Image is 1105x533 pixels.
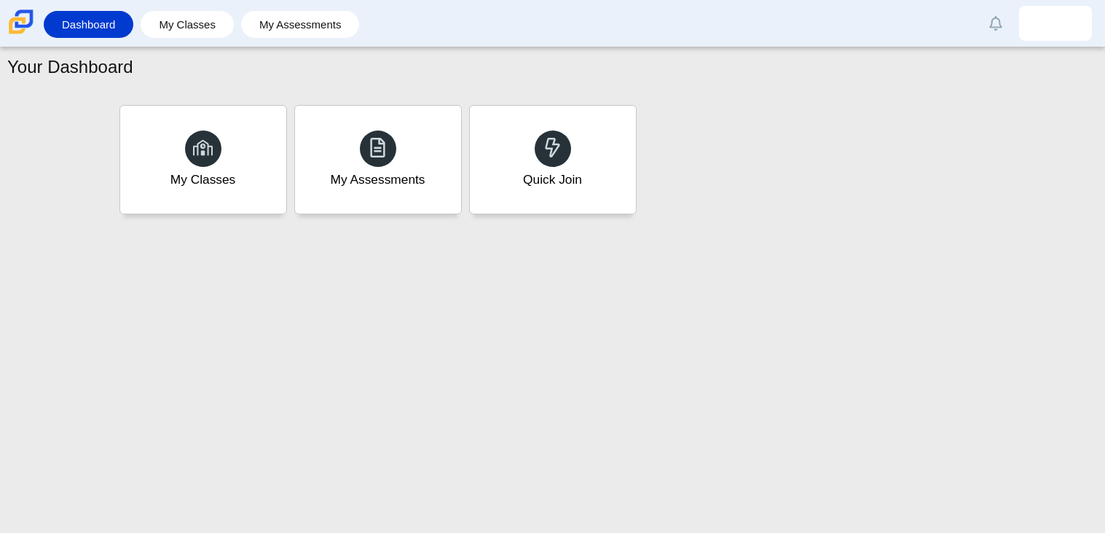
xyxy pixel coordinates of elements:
a: My Classes [119,105,287,214]
div: My Classes [170,171,236,189]
img: Carmen School of Science & Technology [6,7,36,37]
a: sophia.vargas.Q2D1iK [1019,6,1092,41]
a: Dashboard [51,11,126,38]
h1: Your Dashboard [7,55,133,79]
a: My Classes [148,11,227,38]
img: sophia.vargas.Q2D1iK [1044,12,1067,35]
div: My Assessments [331,171,425,189]
a: My Assessments [248,11,353,38]
a: Alerts [980,7,1012,39]
div: Quick Join [523,171,582,189]
a: Quick Join [469,105,637,214]
a: My Assessments [294,105,462,214]
a: Carmen School of Science & Technology [6,27,36,39]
